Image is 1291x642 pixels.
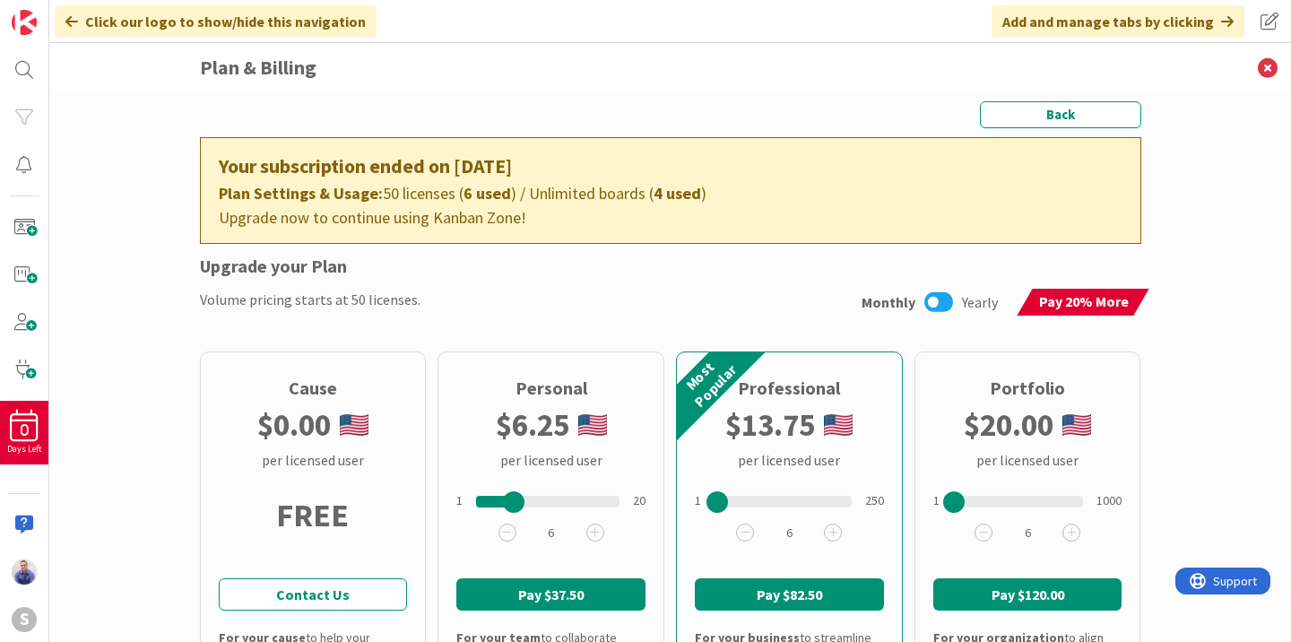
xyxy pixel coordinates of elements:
b: $ 20.00 [964,402,1053,449]
button: Back [980,101,1141,128]
img: us.png [340,414,368,436]
div: Your subscription ended on [DATE] [219,152,1122,181]
div: 20 [633,491,645,510]
img: us.png [578,414,607,436]
div: 1000 [1096,491,1122,510]
button: Pay $82.50 [695,578,884,611]
div: 50 licenses ( ) / Unlimited boards ( ) [219,181,1122,205]
div: S [12,607,37,632]
button: Pay $120.00 [933,578,1122,611]
div: 1 [456,491,463,510]
span: Yearly [962,291,1016,313]
b: $ 13.75 [725,402,815,449]
span: 6 [996,520,1059,545]
div: Portfolio [990,375,1065,402]
div: per licensed user [500,449,602,471]
img: us.png [824,414,853,436]
div: Most Popular [671,353,736,418]
b: $ 6.25 [496,402,569,449]
span: 6 [520,520,583,545]
div: per licensed user [262,449,364,471]
button: Pay $37.50 [456,578,645,611]
div: Cause [289,375,337,402]
span: Monthly [862,291,915,313]
span: Pay 20% More [1038,289,1128,314]
img: Visit kanbanzone.com [12,10,37,35]
div: Personal [516,375,587,402]
h3: Plan & Billing [200,43,1141,92]
div: Add and manage tabs by clicking [992,5,1244,38]
b: 6 used [464,183,511,204]
div: 1 [695,491,701,510]
div: Volume pricing starts at 50 licenses. [200,289,420,316]
div: Upgrade your Plan [200,253,1141,280]
div: Upgrade now to continue using Kanban Zone! [219,205,1122,230]
img: us.png [1062,414,1091,436]
div: FREE [276,471,349,560]
a: Contact Us [219,578,408,611]
span: 0 [20,424,29,437]
div: Professional [738,375,840,402]
div: 250 [865,491,884,510]
div: Click our logo to show/hide this navigation [55,5,377,38]
div: 1 [933,491,940,510]
div: per licensed user [738,449,840,471]
b: Plan Settings & Usage: [219,183,383,204]
span: Support [38,3,82,24]
img: JG [12,560,37,585]
b: $ 0.00 [257,402,331,449]
b: 4 used [654,183,701,204]
div: per licensed user [976,449,1079,471]
span: 6 [758,520,820,545]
